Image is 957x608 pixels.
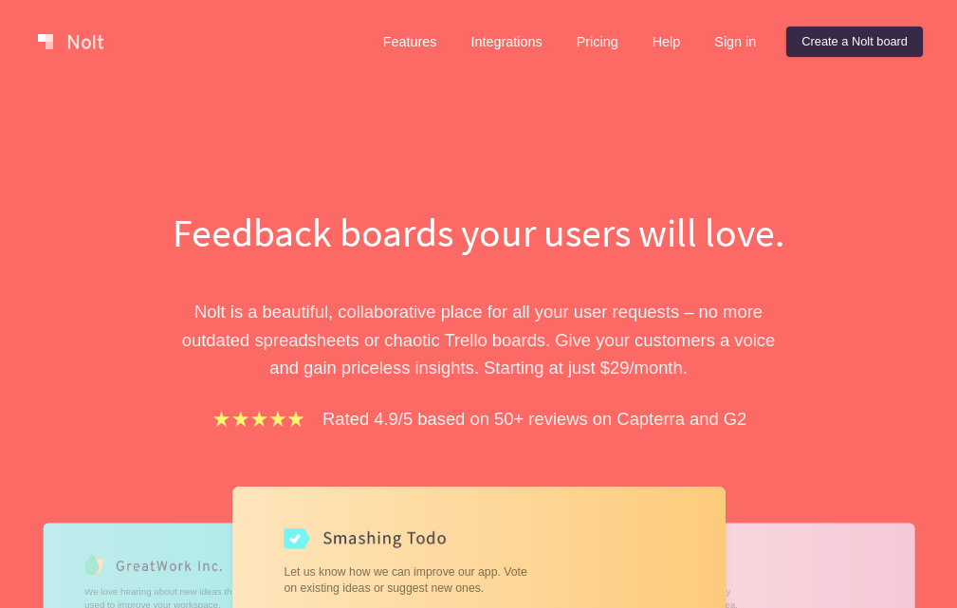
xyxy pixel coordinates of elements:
p: Rated 4.9/5 based on 50+ reviews on Capterra and G2 [322,405,746,433]
a: Pricing [561,27,634,57]
h1: Feedback boards your users will love. [152,205,806,260]
a: Sign in [699,27,771,57]
a: Help [637,27,696,57]
img: stars.b067e34983.png [211,408,307,430]
a: Create a Nolt board [786,27,923,57]
a: Features [368,27,452,57]
p: Nolt is a beautiful, collaborative place for all your user requests – no more outdated spreadshee... [152,298,806,381]
a: Integrations [455,27,557,57]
